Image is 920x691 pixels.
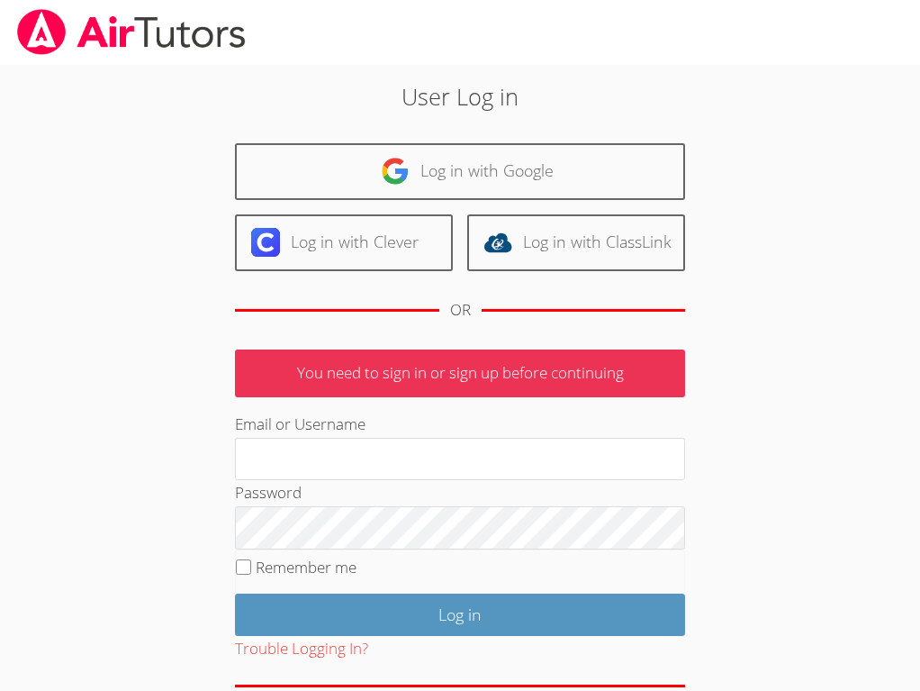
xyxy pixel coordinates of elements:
label: Remember me [256,557,356,577]
img: clever-logo-6eab21bc6e7a338710f1a6ff85c0baf02591cd810cc4098c63d3a4b26e2feb20.svg [251,228,280,257]
img: google-logo-50288ca7cdecda66e5e0955fdab243c47b7ad437acaf1139b6f446037453330a.svg [381,157,410,186]
h2: User Log in [129,79,791,114]
label: Email or Username [235,414,365,434]
p: You need to sign in or sign up before continuing [235,350,685,397]
a: Log in with Google [235,143,685,200]
a: Log in with Clever [235,214,453,271]
img: classlink-logo-d6bb404cc1216ec64c9a2012d9dc4662098be43eaf13dc465df04b49fa7ab582.svg [483,228,512,257]
input: Log in [235,594,685,636]
a: Log in with ClassLink [467,214,685,271]
img: airtutors_banner-c4298cdbf04f3fff15de1276eac7730deb9818008684d7c2e4769d2f7ddbe033.png [15,9,248,55]
label: Password [235,482,302,503]
div: OR [450,297,471,323]
button: Trouble Logging In? [235,636,368,662]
